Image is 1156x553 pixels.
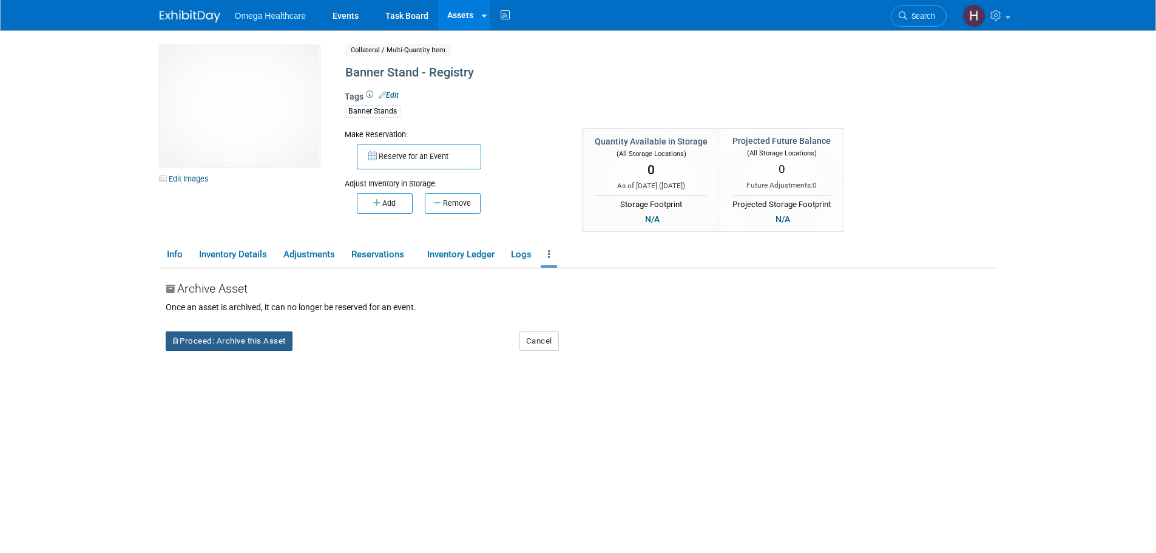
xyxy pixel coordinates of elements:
[647,163,655,177] span: 0
[345,90,897,126] div: Tags
[425,193,481,214] button: Remove
[595,181,708,191] div: As of [DATE] ( )
[641,212,663,226] div: N/A
[595,148,708,159] div: (All Storage Locations)
[166,280,997,301] div: Archive Asset
[160,171,214,186] a: Edit Images
[595,195,708,211] div: Storage Footprint
[166,331,292,351] button: Proceed: Archive this Asset
[813,181,817,189] span: 0
[160,244,189,265] a: Info
[166,301,997,313] div: Once an asset is archived, it can no longer be reserved for an event.
[357,144,481,169] button: Reserve for an Event
[160,10,220,22] img: ExhibitDay
[345,128,564,140] div: Make Reservation:
[379,91,399,100] a: Edit
[519,331,559,351] button: Cancel
[661,182,683,190] span: [DATE]
[732,147,831,158] div: (All Storage Locations)
[772,212,794,226] div: N/A
[357,193,413,214] button: Add
[907,12,935,21] span: Search
[891,5,947,27] a: Search
[345,44,451,56] span: Collateral / Multi-Quantity Item
[732,135,831,147] div: Projected Future Balance
[344,244,417,265] a: Reservations
[732,180,831,191] div: Future Adjustments:
[345,105,401,118] div: Banner Stands
[345,169,564,189] div: Adjust Inventory in Storage:
[962,4,985,27] img: Heather Stuck
[235,11,306,21] span: Omega Healthcare
[779,162,785,176] span: 0
[192,244,274,265] a: Inventory Details
[420,244,501,265] a: Inventory Ledger
[160,46,320,167] img: View Images
[276,244,342,265] a: Adjustments
[504,244,538,265] a: Logs
[595,135,708,148] div: Quantity Available in Storage
[732,195,831,211] div: Projected Storage Footprint
[341,62,897,84] div: Banner Stand - Registry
